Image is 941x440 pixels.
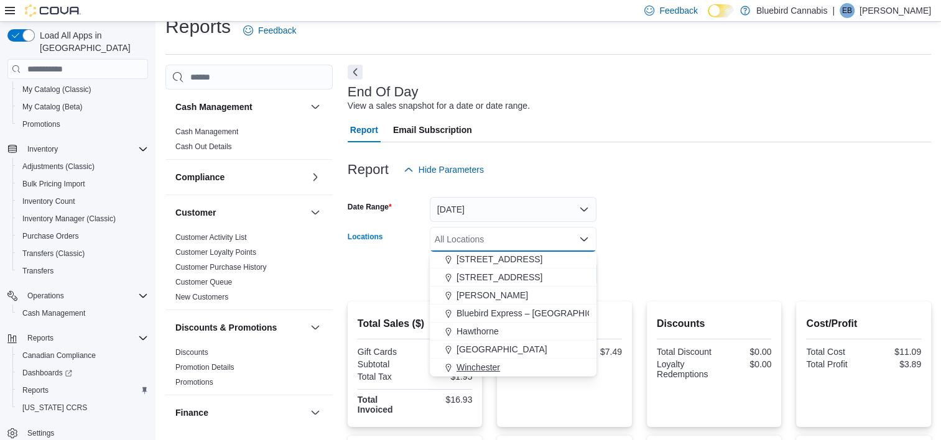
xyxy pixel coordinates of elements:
button: Finance [308,405,323,420]
span: Promotions [175,377,213,387]
div: Total Cost [806,347,861,357]
span: Canadian Compliance [17,348,148,363]
button: [DATE] [430,197,596,222]
a: Transfers (Classic) [17,246,90,261]
span: Cash Management [175,127,238,137]
span: Transfers (Classic) [22,249,85,259]
h1: Reports [165,14,231,39]
a: New Customers [175,293,228,301]
span: My Catalog (Beta) [22,102,83,112]
span: Purchase Orders [22,231,79,241]
button: Operations [22,288,69,303]
span: Feedback [258,24,296,37]
span: Inventory Manager (Classic) [17,211,148,226]
button: Inventory Manager (Classic) [12,210,153,227]
div: Loyalty Redemptions [657,359,712,379]
button: Cash Management [12,305,153,322]
a: Canadian Compliance [17,348,101,363]
span: [PERSON_NAME] [457,289,528,301]
a: Dashboards [17,365,77,380]
h2: Discounts [657,316,772,331]
a: Cash Out Details [175,142,232,151]
div: $14.98 [417,359,472,369]
div: $11.09 [866,347,921,357]
span: My Catalog (Classic) [22,85,91,94]
span: My Catalog (Beta) [17,99,148,114]
span: Cash Management [22,308,85,318]
span: Promotions [17,117,148,132]
span: Reports [27,333,53,343]
div: $0.00 [417,347,472,357]
a: Dashboards [12,364,153,382]
button: Adjustments (Classic) [12,158,153,175]
a: My Catalog (Classic) [17,82,96,97]
span: Bluebird Express – [GEOGRAPHIC_DATA] [457,307,623,319]
button: [US_STATE] CCRS [12,399,153,416]
span: Email Subscription [393,117,472,142]
span: Winchester [457,361,500,374]
span: Inventory Manager (Classic) [22,214,116,224]
button: Cash Management [175,101,305,113]
img: Cova [25,4,81,17]
span: Purchase Orders [17,229,148,244]
div: $3.89 [866,359,921,369]
button: Finance [175,406,305,419]
h2: Cost/Profit [806,316,921,331]
span: Cash Out Details [175,142,232,152]
div: $7.49 [567,347,622,357]
span: Canadian Compliance [22,351,96,360]
span: Discounts [175,347,208,357]
button: Promotions [12,116,153,133]
a: Customer Activity List [175,233,247,242]
div: $0.00 [716,347,771,357]
p: Bluebird Cannabis [756,3,827,18]
button: Customer [175,206,305,219]
button: [PERSON_NAME] [430,286,596,305]
label: Locations [348,232,383,242]
p: | [832,3,835,18]
a: Reports [17,383,53,398]
span: Reports [22,385,49,395]
div: $16.93 [417,395,472,405]
span: Reports [17,383,148,398]
button: Transfers (Classic) [12,245,153,262]
span: Inventory Count [17,194,148,209]
h3: Discounts & Promotions [175,321,277,334]
a: Customer Queue [175,278,232,286]
span: Load All Apps in [GEOGRAPHIC_DATA] [35,29,148,54]
h3: Compliance [175,171,225,183]
button: Customer [308,205,323,220]
span: [GEOGRAPHIC_DATA] [457,343,547,355]
button: Discounts & Promotions [308,320,323,335]
span: Customer Queue [175,277,232,287]
span: Feedback [659,4,697,17]
a: Feedback [238,18,301,43]
span: Inventory [27,144,58,154]
div: Emily Baker [840,3,855,18]
div: Total Tax [358,372,412,382]
a: Promotions [175,378,213,387]
span: [STREET_ADDRESS] [457,253,542,265]
button: Reports [12,382,153,399]
button: Compliance [308,170,323,185]
button: Hide Parameters [399,157,489,182]
label: Date Range [348,202,392,212]
span: [US_STATE] CCRS [22,403,87,413]
span: Dark Mode [708,17,708,18]
span: EB [842,3,852,18]
div: Choose from the following options [430,142,596,377]
span: Reports [22,331,148,346]
h3: End Of Day [348,85,419,99]
span: Transfers (Classic) [17,246,148,261]
div: View a sales snapshot for a date or date range. [348,99,530,112]
button: Operations [2,287,153,305]
a: Cash Management [175,127,238,136]
span: Dashboards [17,365,148,380]
a: Customer Loyalty Points [175,248,256,257]
span: Customer Purchase History [175,262,267,272]
strong: Total Invoiced [358,395,393,415]
div: Cash Management [165,124,333,159]
span: Operations [27,291,64,301]
a: Promotions [17,117,65,132]
button: Cash Management [308,99,323,114]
